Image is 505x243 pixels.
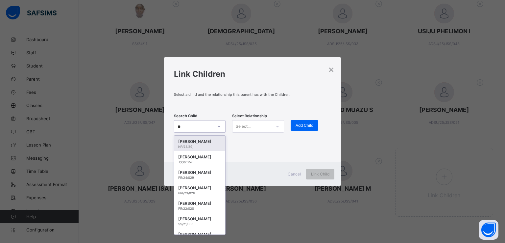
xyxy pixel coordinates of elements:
[178,185,221,191] div: [PERSON_NAME]
[479,220,498,240] button: Open asap
[288,172,301,176] span: Cancel
[296,123,313,128] span: Add Child
[174,92,331,97] span: Select a child and the relationship this parent has with the Children.
[178,160,221,164] div: JSS/23/76
[328,64,334,75] div: ×
[232,114,267,118] span: Select Relationship
[178,154,221,160] div: [PERSON_NAME]
[178,138,221,145] div: [PERSON_NAME]
[178,145,221,148] div: NR/23/89,
[178,191,221,195] div: PRI/23/026
[178,176,221,179] div: PR/24/029
[178,207,221,210] div: PR/22/020
[311,172,329,176] span: Link Child
[178,222,221,226] div: SS/21/035
[178,200,221,207] div: [PERSON_NAME]
[174,69,331,79] h1: Link Children
[236,120,251,133] div: Select...
[178,169,221,176] div: [PERSON_NAME]
[174,114,197,118] span: Search Child
[178,216,221,222] div: [PERSON_NAME]
[178,231,221,238] div: [PERSON_NAME]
